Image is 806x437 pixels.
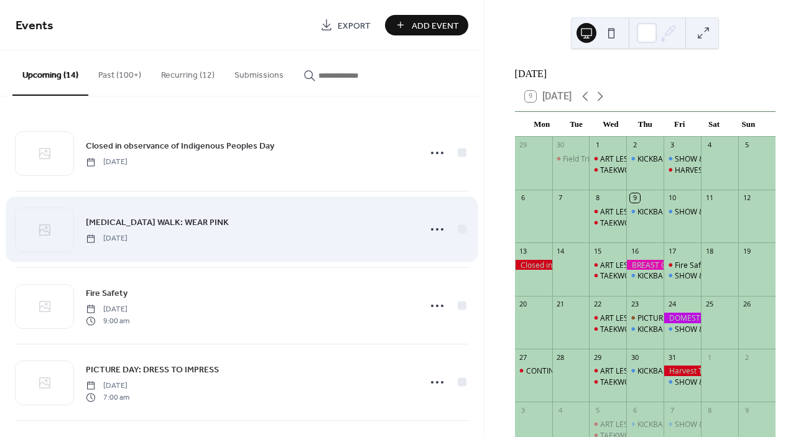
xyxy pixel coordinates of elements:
[600,270,647,281] div: TAEKWONDO
[515,67,776,81] div: [DATE]
[593,112,628,137] div: Wed
[589,165,626,175] div: TAEKWONDO
[86,380,129,392] span: [DATE]
[556,300,565,309] div: 21
[662,112,697,137] div: Fri
[637,206,703,217] div: KICKBALL, SOCCER
[628,112,662,137] div: Thu
[589,260,626,270] div: ART LESSONS
[519,246,528,255] div: 13
[552,154,590,164] div: Field Trip: County Line Orchard
[630,352,639,362] div: 30
[600,419,648,430] div: ART LESSONS
[675,377,730,387] div: SHOW & SHARE
[664,165,701,175] div: HARVEST FEST CELEBRATION
[637,154,703,164] div: KICKBALL, SOCCER
[667,300,677,309] div: 24
[593,193,602,203] div: 8
[526,366,670,376] div: CONTINGENT [PERSON_NAME] Aquarium
[86,304,129,315] span: [DATE]
[86,215,229,229] a: [MEDICAL_DATA] WALK: WEAR PINK
[705,352,714,362] div: 1
[664,366,701,376] div: Harvest Themed Pajama Day
[675,270,730,281] div: SHOW & SHARE
[630,193,639,203] div: 9
[626,419,664,430] div: KICKBALL, SOCCER
[589,218,626,228] div: TAEKWONDO
[600,154,648,164] div: ART LESSONS
[225,50,294,94] button: Submissions
[519,140,528,150] div: 29
[675,324,730,334] div: SHOW & SHARE
[563,154,669,164] div: Field Trip: County Line Orchard
[593,246,602,255] div: 15
[12,50,88,96] button: Upcoming (14)
[86,233,127,244] span: [DATE]
[86,287,127,300] span: Fire Safety
[515,260,552,270] div: Closed in observance of Indigenous Peoples Day
[664,324,701,334] div: SHOW & SHARE
[556,405,565,415] div: 4
[589,270,626,281] div: TAEKWONDO
[600,313,648,323] div: ART LESSONS
[86,362,219,377] a: PICTURE DAY: DRESS TO IMPRESS
[626,313,664,323] div: PICTURE DAY: DRESS TO IMPRESS
[593,352,602,362] div: 29
[705,300,714,309] div: 25
[637,324,703,334] div: KICKBALL, SOCCER
[593,405,602,415] div: 5
[664,377,701,387] div: SHOW & SHARE
[667,193,677,203] div: 10
[16,14,53,38] span: Events
[589,324,626,334] div: TAEKWONDO
[705,193,714,203] div: 11
[86,392,129,403] span: 7:00 am
[519,405,528,415] div: 3
[86,286,127,300] a: Fire Safety
[637,270,703,281] div: KICKBALL, SOCCER
[86,140,274,153] span: Closed in observance of Indigenous Peoples Day
[675,260,711,270] div: Fire Safety
[589,206,626,217] div: ART LESSONS
[626,324,664,334] div: KICKBALL, SOCCER
[675,165,776,175] div: HARVEST FEST CELEBRATION
[593,300,602,309] div: 22
[664,313,701,323] div: DOMESTIC VIOLENCE SUPPORT: WEAR PURPLE
[630,300,639,309] div: 23
[630,246,639,255] div: 16
[667,352,677,362] div: 31
[637,419,703,430] div: KICKBALL, SOCCER
[151,50,225,94] button: Recurring (12)
[86,216,229,229] span: [MEDICAL_DATA] WALK: WEAR PINK
[600,377,647,387] div: TAEKWONDO
[556,140,565,150] div: 30
[589,419,626,430] div: ART LESSONS
[664,270,701,281] div: SHOW & SHARE
[697,112,731,137] div: Sat
[742,300,751,309] div: 26
[626,154,664,164] div: KICKBALL, SOCCER
[519,193,528,203] div: 6
[525,112,559,137] div: Mon
[630,405,639,415] div: 6
[600,165,647,175] div: TAEKWONDO
[86,139,274,153] a: Closed in observance of Indigenous Peoples Day
[556,352,565,362] div: 28
[589,377,626,387] div: TAEKWONDO
[637,366,703,376] div: KICKBALL, SOCCER
[600,366,648,376] div: ART LESSONS
[626,206,664,217] div: KICKBALL, SOCCER
[385,15,468,35] button: Add Event
[593,140,602,150] div: 1
[556,193,565,203] div: 7
[731,112,766,137] div: Sun
[667,246,677,255] div: 17
[338,19,371,32] span: Export
[742,140,751,150] div: 5
[705,140,714,150] div: 4
[515,366,552,376] div: CONTINGENT Shedd Aquarium
[88,50,151,94] button: Past (100+)
[412,19,459,32] span: Add Event
[600,206,648,217] div: ART LESSONS
[86,157,127,168] span: [DATE]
